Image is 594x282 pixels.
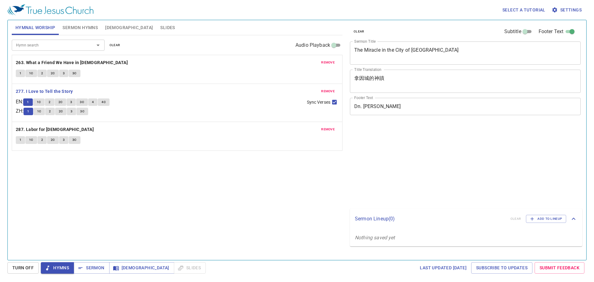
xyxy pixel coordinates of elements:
p: Sermon Lineup ( 0 ) [355,215,506,223]
span: Subtitle [504,28,521,35]
span: Settings [553,6,582,14]
span: 1 [27,109,29,114]
span: Turn Off [12,264,34,272]
p: ZH : [16,107,24,115]
span: 1 [19,71,21,76]
span: Slides [160,24,175,32]
button: Add to Lineup [526,215,566,223]
b: 263. What a Friend We Have in [DEMOGRAPHIC_DATA] [16,59,128,67]
a: Last updated [DATE] [417,262,469,274]
button: [DEMOGRAPHIC_DATA] [109,262,174,274]
button: 2C [55,98,67,106]
span: 3C [80,99,84,105]
button: 1 [16,70,25,77]
button: 1C [33,108,45,115]
button: 287. Labor for [DEMOGRAPHIC_DATA] [16,126,95,133]
button: remove [317,59,338,66]
b: 287. Labor for [DEMOGRAPHIC_DATA] [16,126,94,133]
span: remove [321,60,335,65]
button: Hymns [41,262,74,274]
span: 2C [59,109,63,114]
button: 2 [37,136,47,144]
iframe: from-child [347,122,535,206]
span: [DEMOGRAPHIC_DATA] [105,24,153,32]
button: remove [317,126,338,133]
span: remove [321,89,335,94]
span: 2C [51,71,55,76]
span: 4C [101,99,106,105]
button: 3C [69,70,80,77]
span: 3 [70,99,72,105]
button: 2 [37,70,47,77]
span: Sermon [79,264,104,272]
button: 1C [25,70,37,77]
span: Last updated [DATE] [420,264,467,272]
span: Sync Verses [307,99,330,106]
span: 4 [92,99,94,105]
a: Submit Feedback [535,262,584,274]
button: 3C [69,136,80,144]
textarea: The Miracle in the City of [GEOGRAPHIC_DATA] [354,47,576,59]
span: 3C [72,137,77,143]
span: 1 [19,137,21,143]
button: 3 [67,98,76,106]
button: 1 [16,136,25,144]
button: Turn Off [7,262,39,274]
span: 3C [80,109,84,114]
button: 3C [76,98,88,106]
span: Submit Feedback [540,264,579,272]
button: Sermon [74,262,109,274]
span: 3 [63,137,65,143]
span: 1 [27,99,29,105]
button: 1C [33,98,45,106]
span: Footer Text [539,28,564,35]
button: 4C [98,98,110,106]
button: 1C [25,136,37,144]
span: Hymns [46,264,69,272]
button: 2C [47,70,59,77]
span: 1C [37,109,41,114]
span: 2 [41,71,43,76]
span: 3 [71,109,72,114]
span: Select a tutorial [502,6,545,14]
button: 2 [45,108,54,115]
span: 2C [51,137,55,143]
span: 3C [72,71,77,76]
span: Audio Playback [295,41,330,49]
button: 263. What a Friend We Have in [DEMOGRAPHIC_DATA] [16,59,129,67]
button: remove [317,88,338,95]
span: 1C [29,71,33,76]
span: 1C [37,99,41,105]
textarea: 拿因城的神蹟 [354,75,576,87]
button: 3 [59,70,68,77]
button: Settings [550,4,584,16]
p: EN : [16,98,23,106]
a: Subscribe to Updates [471,262,532,274]
button: 1 [24,108,33,115]
span: 1C [29,137,33,143]
span: Hymnal Worship [15,24,55,32]
span: 2C [58,99,63,105]
i: Nothing saved yet [355,235,395,241]
button: 3 [59,136,68,144]
span: clear [110,42,120,48]
span: [DEMOGRAPHIC_DATA] [114,264,169,272]
span: Add to Lineup [530,216,562,222]
span: 2 [41,137,43,143]
span: 2 [49,109,51,114]
button: Open [94,41,102,50]
div: Sermon Lineup(0)clearAdd to Lineup [350,209,582,229]
span: Subscribe to Updates [476,264,527,272]
button: 4 [88,98,97,106]
button: 2 [45,98,54,106]
button: clear [350,28,368,35]
span: Sermon Hymns [62,24,98,32]
button: 1 [23,98,32,106]
button: 3C [76,108,88,115]
button: clear [106,41,124,49]
span: 3 [63,71,65,76]
button: 2C [55,108,67,115]
b: 277. I Love to Tell the Story [16,88,73,95]
button: 2C [47,136,59,144]
span: clear [354,29,364,34]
